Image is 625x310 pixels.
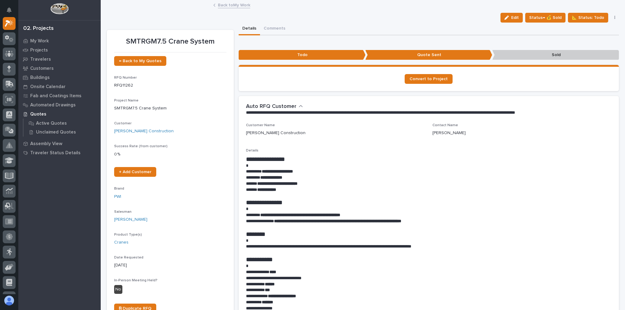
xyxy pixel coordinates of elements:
[432,130,466,136] p: [PERSON_NAME]
[114,262,226,269] p: [DATE]
[432,123,458,127] span: Contact Name
[260,23,289,35] button: Comments
[114,144,168,148] span: Success Rate (from customer)
[30,93,81,99] p: Fab and Coatings Items
[568,13,608,23] button: 📐 Status: Todo
[114,56,166,66] a: ← Back to My Quotes
[246,149,258,152] span: Details
[18,91,101,100] a: Fab and Coatings Items
[23,119,101,127] a: Active Quotes
[114,194,121,200] a: PWI
[3,294,16,307] button: users-avatar
[30,66,54,71] p: Customers
[114,239,128,246] a: Cranes
[23,25,54,32] div: 02. Projects
[119,170,151,174] span: + Add Customer
[18,109,101,119] a: Quotes
[114,82,226,89] p: RFQ11262
[119,59,161,63] span: ← Back to My Quotes
[114,233,142,237] span: Product Type(s)
[529,14,562,21] span: Status→ 💰 Sold
[246,103,303,110] button: Auto RFQ Customer
[114,167,156,177] a: + Add Customer
[114,37,226,46] p: SMTRGM7.5 Crane System
[492,50,619,60] p: Sold
[114,216,147,223] a: [PERSON_NAME]
[18,36,101,45] a: My Work
[405,74,453,84] a: Convert to Project
[114,187,124,191] span: Brand
[30,150,81,156] p: Traveler Status Details
[365,50,492,60] p: Quote Sent
[246,123,275,127] span: Customer Name
[18,100,101,109] a: Automated Drawings
[18,64,101,73] a: Customers
[500,13,523,23] button: Edit
[30,112,46,117] p: Quotes
[511,15,519,20] span: Edit
[30,38,49,44] p: My Work
[18,55,101,64] a: Travelers
[218,1,250,8] a: Back toMy Work
[18,73,101,82] a: Buildings
[23,128,101,136] a: Unclaimed Quotes
[30,141,62,147] p: Assembly View
[18,45,101,55] a: Projects
[18,148,101,157] a: Traveler Status Details
[50,3,68,14] img: Workspace Logo
[18,82,101,91] a: Onsite Calendar
[30,102,76,108] p: Automated Drawings
[525,13,565,23] button: Status→ 💰 Sold
[114,99,139,102] span: Project Name
[114,76,137,80] span: RFQ Number
[8,7,16,17] div: Notifications
[114,151,226,158] p: 0 %
[114,256,143,259] span: Date Requested
[114,285,122,294] div: No
[114,122,132,125] span: Customer
[246,103,296,110] h2: Auto RFQ Customer
[30,84,66,90] p: Onsite Calendar
[114,210,132,214] span: Salesman
[239,23,260,35] button: Details
[114,105,226,112] p: SMTRGM7.5 Crane System
[246,130,305,136] p: [PERSON_NAME] Construction
[114,279,157,282] span: In-Person Meeting Held?
[572,14,604,21] span: 📐 Status: Todo
[36,130,76,135] p: Unclaimed Quotes
[410,77,448,81] span: Convert to Project
[30,75,50,80] p: Buildings
[30,57,51,62] p: Travelers
[36,121,67,126] p: Active Quotes
[3,4,16,16] button: Notifications
[239,50,366,60] p: Todo
[18,139,101,148] a: Assembly View
[114,128,174,134] a: [PERSON_NAME] Construction
[30,48,48,53] p: Projects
